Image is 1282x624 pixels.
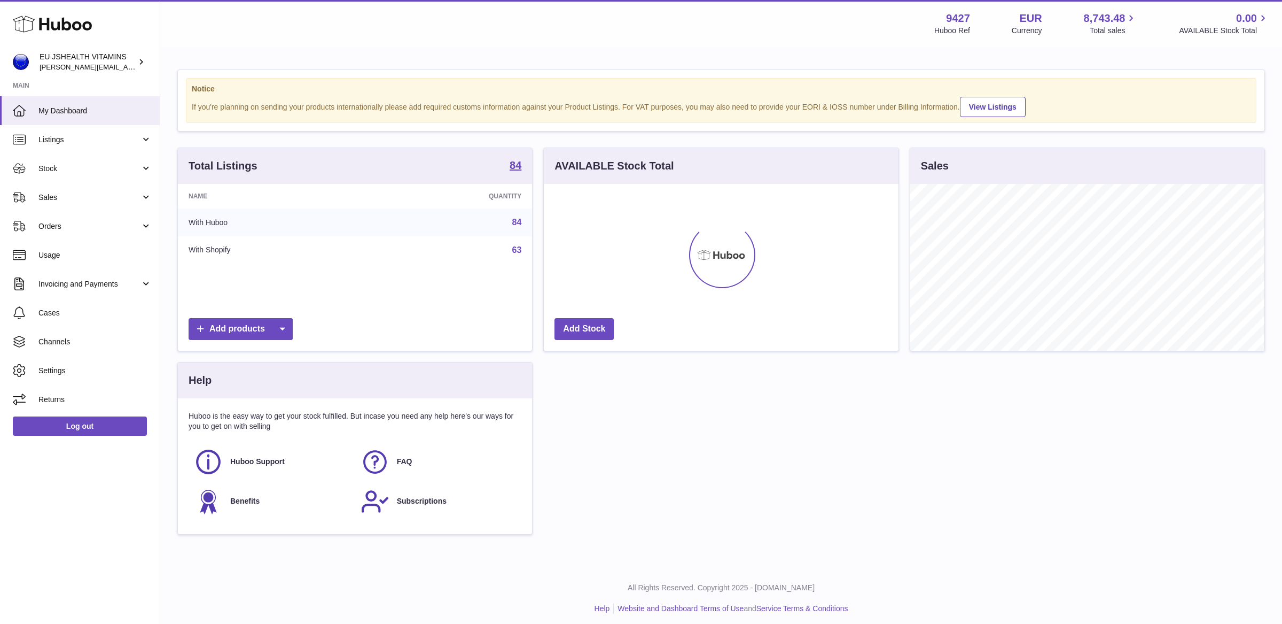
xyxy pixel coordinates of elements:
a: Log out [13,417,147,436]
a: Service Terms & Conditions [756,604,848,613]
span: Sales [38,192,140,203]
span: Usage [38,250,152,260]
strong: EUR [1019,11,1042,26]
span: Total sales [1090,26,1137,36]
div: EU JSHEALTH VITAMINS [40,52,136,72]
a: Add Stock [554,318,614,340]
a: Huboo Support [194,448,350,476]
a: 84 [512,218,522,227]
a: 63 [512,245,522,255]
h3: Help [189,373,212,388]
span: 0.00 [1236,11,1257,26]
a: Website and Dashboard Terms of Use [617,604,744,613]
span: My Dashboard [38,106,152,116]
h3: Sales [921,159,949,173]
span: Orders [38,221,140,232]
a: 84 [510,160,521,173]
p: Huboo is the easy way to get your stock fulfilled. But incase you need any help here's our ways f... [189,411,521,432]
span: FAQ [397,457,412,467]
a: View Listings [960,97,1026,117]
div: If you're planning on sending your products internationally please add required customs informati... [192,95,1250,117]
strong: 9427 [946,11,970,26]
strong: Notice [192,84,1250,94]
span: Stock [38,164,140,174]
span: Returns [38,395,152,405]
a: 8,743.48 Total sales [1084,11,1138,36]
h3: AVAILABLE Stock Total [554,159,674,173]
td: With Huboo [178,209,369,236]
strong: 84 [510,160,521,171]
h3: Total Listings [189,159,257,173]
li: and [614,604,848,614]
span: [PERSON_NAME][EMAIL_ADDRESS][DOMAIN_NAME] [40,63,214,71]
a: Help [595,604,610,613]
span: Invoicing and Payments [38,279,140,289]
p: All Rights Reserved. Copyright 2025 - [DOMAIN_NAME] [169,583,1273,593]
th: Name [178,184,369,209]
a: 0.00 AVAILABLE Stock Total [1179,11,1269,36]
span: Benefits [230,496,260,506]
a: FAQ [361,448,517,476]
div: Currency [1012,26,1042,36]
span: Channels [38,337,152,347]
span: Listings [38,135,140,145]
a: Add products [189,318,293,340]
div: Huboo Ref [934,26,970,36]
a: Benefits [194,487,350,516]
img: laura@jessicasepel.com [13,54,29,70]
span: Settings [38,366,152,376]
span: Cases [38,308,152,318]
span: AVAILABLE Stock Total [1179,26,1269,36]
span: 8,743.48 [1084,11,1125,26]
span: Subscriptions [397,496,447,506]
span: Huboo Support [230,457,285,467]
th: Quantity [369,184,533,209]
a: Subscriptions [361,487,517,516]
td: With Shopify [178,236,369,264]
